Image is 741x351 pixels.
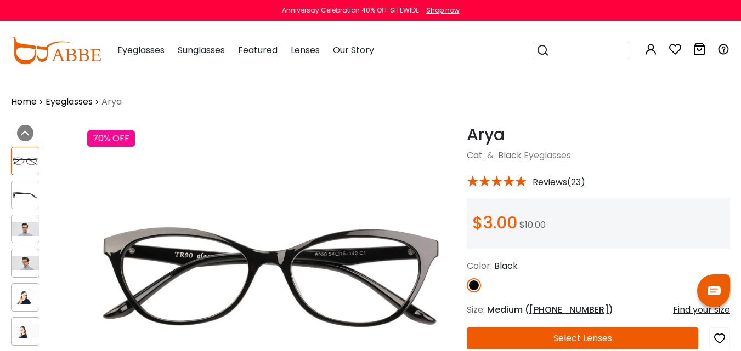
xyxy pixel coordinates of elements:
[529,303,609,316] span: [PHONE_NUMBER]
[673,303,730,317] div: Find your size
[519,218,546,231] span: $10.00
[487,303,613,316] span: Medium ( )
[12,256,39,270] img: Arya Black TR Eyeglasses , UniversalBridgeFit Frames from ABBE Glasses
[12,290,39,304] img: Arya Black TR Eyeglasses , UniversalBridgeFit Frames from ABBE Glasses
[87,130,135,147] div: 70% OFF
[12,188,39,202] img: Arya Black TR Eyeglasses , UniversalBridgeFit Frames from ABBE Glasses
[467,149,483,162] a: Cat
[472,211,517,234] span: $3.00
[498,149,522,162] a: Black
[708,286,721,295] img: chat
[533,177,585,187] span: Reviews(23)
[467,260,492,272] span: Color:
[12,222,39,236] img: Arya Black TR Eyeglasses , UniversalBridgeFit Frames from ABBE Glasses
[46,95,93,108] a: Eyeglasses
[12,154,39,168] img: Arya Black TR Eyeglasses , UniversalBridgeFit Frames from ABBE Glasses
[282,5,419,15] div: Anniversay Celebration 40% OFF SITEWIDE
[238,44,278,56] span: Featured
[333,44,374,56] span: Our Story
[12,324,39,338] img: Arya Black TR Eyeglasses , UniversalBridgeFit Frames from ABBE Glasses
[485,149,496,162] span: &
[467,327,698,349] button: Select Lenses
[421,5,460,15] a: Shop now
[178,44,225,56] span: Sunglasses
[11,95,37,108] a: Home
[426,5,460,15] div: Shop now
[11,37,101,64] img: abbeglasses.com
[101,95,122,108] span: Arya
[117,44,165,56] span: Eyeglasses
[524,149,571,162] span: Eyeglasses
[494,260,518,272] span: Black
[467,125,730,145] h1: Arya
[467,303,485,316] span: Size:
[291,44,320,56] span: Lenses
